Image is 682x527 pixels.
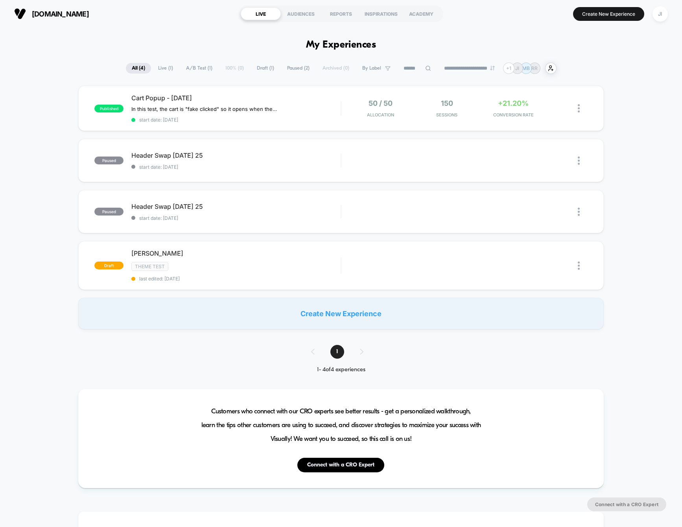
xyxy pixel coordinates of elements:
img: close [578,104,580,112]
span: draft [94,262,123,269]
button: Connect with a CRO Expert [297,458,384,472]
span: 150 [441,99,453,107]
span: Header Swap [DATE] 25 [131,151,341,159]
div: LIVE [241,7,281,20]
span: +21.20% [498,99,529,107]
img: close [578,208,580,216]
button: Play, NEW DEMO 2025-VEED.mp4 [4,179,17,192]
button: JI [650,6,670,22]
button: Create New Experience [573,7,644,21]
div: AUDIENCES [281,7,321,20]
span: 50 / 50 [369,99,393,107]
img: close [578,157,580,165]
div: INSPIRATIONS [361,7,401,20]
div: Current time [236,181,254,190]
span: All ( 4 ) [126,63,151,74]
span: A/B Test ( 1 ) [180,63,218,74]
span: paused [94,208,123,216]
span: Customers who connect with our CRO experts see better results - get a personalized walkthrough, l... [201,405,481,446]
span: start date: [DATE] [131,215,341,221]
div: Duration [255,181,276,190]
span: Draft ( 1 ) [251,63,280,74]
span: published [94,105,123,112]
input: Volume [291,182,315,189]
button: Play, NEW DEMO 2025-VEED.mp4 [164,88,183,107]
span: Header Swap [DATE] 25 [131,203,341,210]
span: Cart Popup - [DATE] [131,94,341,102]
div: REPORTS [321,7,361,20]
div: JI [653,6,668,22]
input: Seek [6,168,343,176]
p: RR [531,65,538,71]
span: CONVERSION RATE [482,112,545,118]
span: Allocation [367,112,394,118]
span: [DOMAIN_NAME] [32,10,89,18]
span: 1 [330,345,344,359]
span: start date: [DATE] [131,164,341,170]
button: Connect with a CRO Expert [587,498,666,511]
img: end [490,66,495,70]
img: Visually logo [14,8,26,20]
div: ACADEMY [401,7,441,20]
span: Sessions [416,112,478,118]
span: [PERSON_NAME] [131,249,341,257]
span: By Label [362,65,381,71]
h1: My Experiences [306,39,376,51]
img: close [578,262,580,270]
span: Theme Test [131,262,168,271]
p: JI [515,65,519,71]
div: Create New Experience [78,298,603,329]
span: paused [94,157,123,164]
p: MB [522,65,530,71]
div: 1 - 4 of 4 experiences [303,367,379,373]
span: last edited: [DATE] [131,276,341,282]
span: Paused ( 2 ) [281,63,315,74]
div: + 1 [503,63,514,74]
span: start date: [DATE] [131,117,341,123]
span: Live ( 1 ) [152,63,179,74]
button: [DOMAIN_NAME] [12,7,91,20]
span: In this test, the cart is "fake clicked" so it opens when the page is loaded and customer has ite... [131,106,277,112]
